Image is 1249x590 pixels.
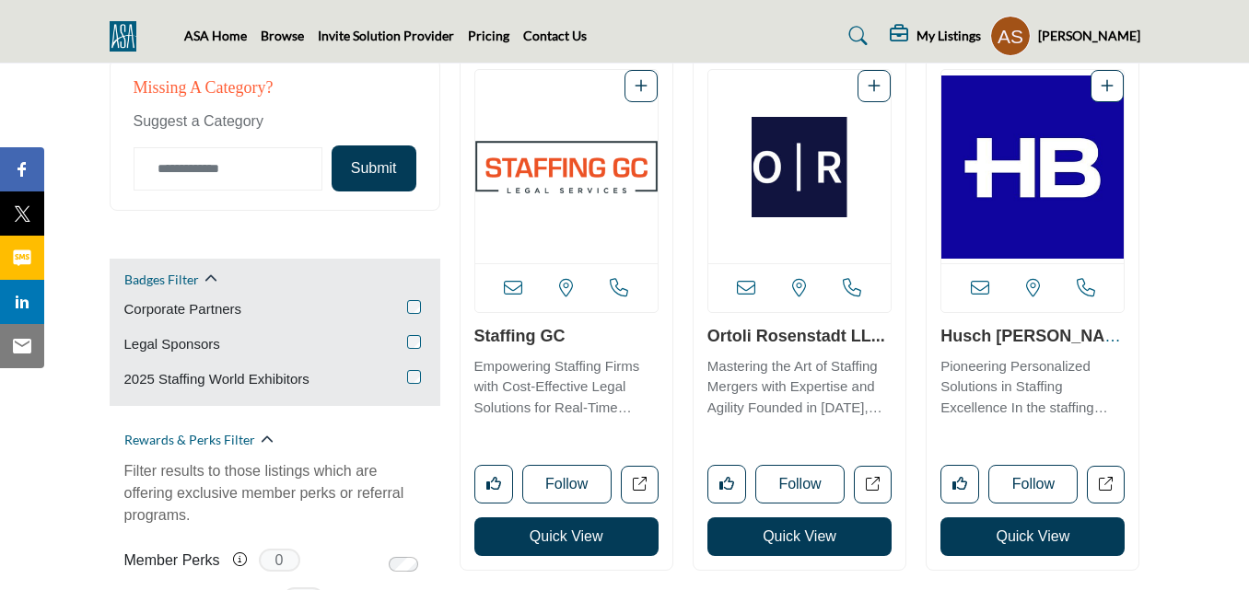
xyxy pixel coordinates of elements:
[940,352,1125,419] a: Pioneering Personalized Solutions in Staffing Excellence In the staffing industry, this organizat...
[868,78,881,94] a: Add To List
[707,465,746,503] button: Like listing
[389,557,418,572] input: Switch to Member Perks
[941,70,1124,263] a: Open Listing in new tab
[890,25,981,47] div: My Listings
[124,369,309,390] label: 2025 Staffing World Exhibitors
[474,352,659,419] a: Empowering Staffing Firms with Cost-Effective Legal Solutions for Real-Time Results Operating wit...
[261,28,304,43] a: Browse
[707,517,892,556] button: Quick View
[621,466,659,503] a: Open staffing-gc in new tab
[1087,466,1125,503] a: Open husch-blackwell in new tab
[990,16,1031,56] button: Show hide supplier dropdown
[474,517,659,556] button: Quick View
[475,70,658,263] a: Open Listing in new tab
[475,70,658,263] img: Staffing GC
[407,335,421,349] input: Selected Legal Sponsors checkbox
[940,356,1125,419] p: Pioneering Personalized Solutions in Staffing Excellence In the staffing industry, this organizat...
[332,145,416,191] button: Submit
[124,271,199,289] h2: Badges Filter
[940,517,1125,556] button: Quick View
[940,327,1121,365] a: Husch [PERSON_NAME]
[707,327,892,347] h3: Ortoli Rosenstadt LLP
[134,147,322,191] input: Category Name
[407,300,421,314] input: Corporate Partners checkbox
[708,70,891,263] a: Open Listing in new tab
[940,327,1125,347] h3: Husch Blackwell
[707,352,892,419] a: Mastering the Art of Staffing Mergers with Expertise and Agility Founded in [DATE], this company ...
[940,465,979,503] button: Like listing
[318,28,454,43] a: Invite Solution Provider
[523,28,587,43] a: Contact Us
[134,113,263,129] span: Suggest a Category
[988,465,1078,503] button: Follow
[1101,78,1114,94] a: Add To List
[635,78,648,94] a: Add To List
[474,327,659,347] h3: Staffing GC
[124,460,426,526] p: Filter results to those listings which are offering exclusive member perks or referral programs.
[1038,27,1140,45] h5: [PERSON_NAME]
[755,465,845,503] button: Follow
[707,356,892,419] p: Mastering the Art of Staffing Mergers with Expertise and Agility Founded in [DATE], this company ...
[831,21,880,51] a: Search
[407,370,421,384] input: 2025 Staffing World Exhibitors checkbox
[124,299,242,320] label: Corporate Partners
[522,465,612,503] button: Follow
[941,70,1124,263] img: Husch Blackwell
[124,544,220,576] label: Member Perks
[124,334,220,355] label: Legal Sponsors
[916,28,981,44] h5: My Listings
[134,78,416,111] h2: Missing a Category?
[474,465,513,503] button: Like listing
[110,21,146,52] img: Site Logo
[707,327,885,345] a: Ortoli Rosenstadt LL...
[708,70,891,263] img: Ortoli Rosenstadt LLP
[468,28,509,43] a: Pricing
[184,28,247,43] a: ASA Home
[474,327,566,345] a: Staffing GC
[854,466,892,503] a: Open ortoli-rosenstadt-llp in new tab
[474,356,659,419] p: Empowering Staffing Firms with Cost-Effective Legal Solutions for Real-Time Results Operating wit...
[124,431,255,449] h2: Rewards & Perks Filter
[259,549,300,572] span: 0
